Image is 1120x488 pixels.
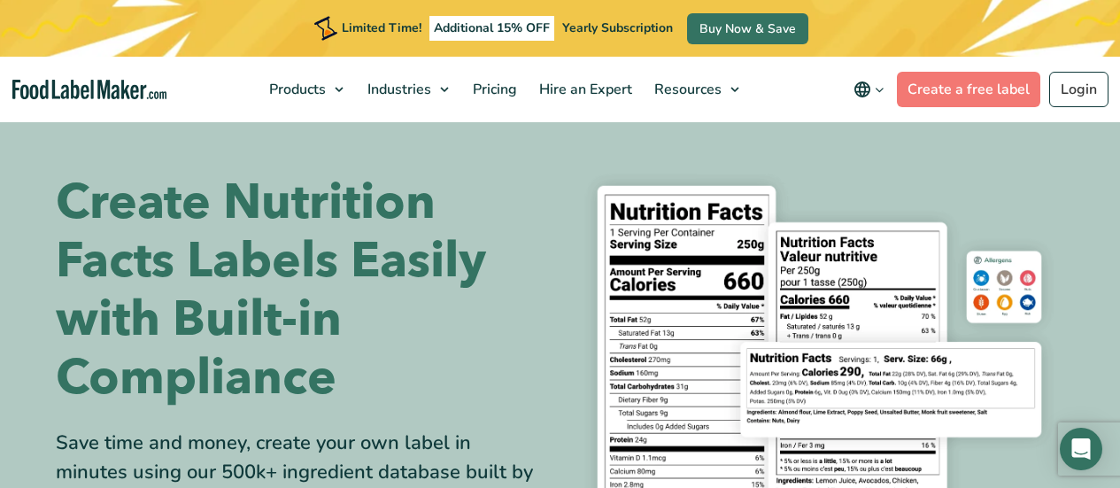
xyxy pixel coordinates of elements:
a: Resources [644,57,748,122]
span: Limited Time! [342,19,421,36]
a: Pricing [462,57,524,122]
span: Resources [649,80,723,99]
span: Industries [362,80,433,99]
a: Products [259,57,352,122]
h1: Create Nutrition Facts Labels Easily with Built-in Compliance [56,174,547,407]
span: Hire an Expert [534,80,634,99]
a: Industries [357,57,458,122]
span: Yearly Subscription [562,19,673,36]
a: Buy Now & Save [687,13,808,44]
span: Products [264,80,328,99]
span: Additional 15% OFF [429,16,554,41]
div: Open Intercom Messenger [1060,428,1102,470]
a: Create a free label [897,72,1040,107]
span: Pricing [467,80,519,99]
a: Hire an Expert [529,57,639,122]
a: Login [1049,72,1108,107]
